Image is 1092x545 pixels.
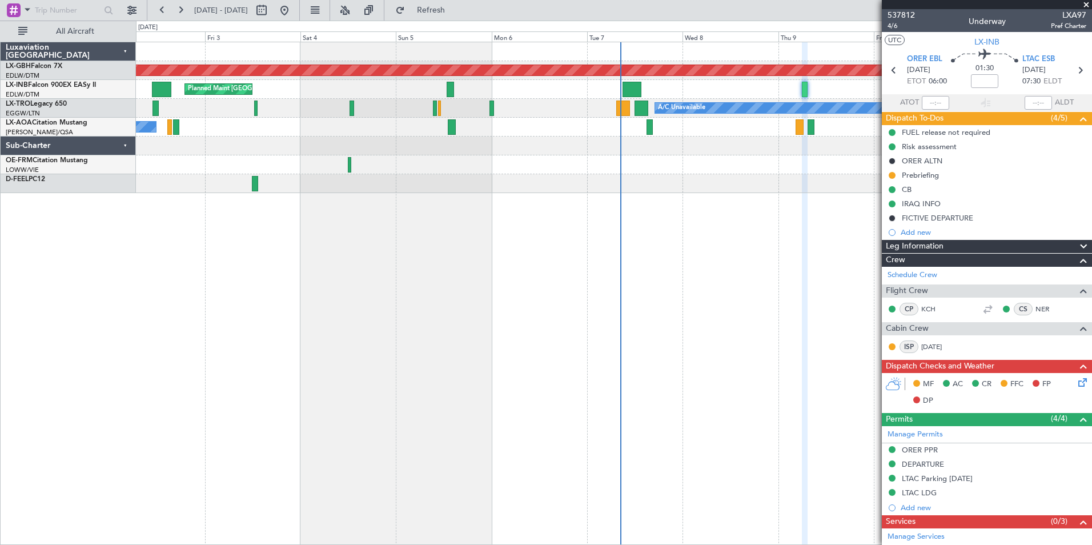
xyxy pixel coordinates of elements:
[778,31,874,42] div: Thu 9
[888,21,915,31] span: 4/6
[902,127,990,137] div: FUEL release not required
[6,63,31,70] span: LX-GBH
[902,488,937,498] div: LTAC LDG
[6,63,62,70] a: LX-GBHFalcon 7X
[886,360,994,373] span: Dispatch Checks and Weather
[492,31,587,42] div: Mon 6
[902,185,912,194] div: CB
[922,96,949,110] input: --:--
[300,31,396,42] div: Sat 4
[109,31,204,42] div: Thu 2
[188,81,297,98] div: Planned Maint [GEOGRAPHIC_DATA]
[888,9,915,21] span: 537812
[982,379,991,390] span: CR
[901,227,1086,237] div: Add new
[682,31,778,42] div: Wed 8
[900,303,918,315] div: CP
[205,31,300,42] div: Fri 3
[902,445,938,455] div: ORER PPR
[6,157,33,164] span: OE-FRM
[902,459,944,469] div: DEPARTURE
[921,342,947,352] a: [DATE]
[587,31,682,42] div: Tue 7
[6,82,96,89] a: LX-INBFalcon 900EX EASy II
[886,254,905,267] span: Crew
[902,170,939,180] div: Prebriefing
[888,270,937,281] a: Schedule Crew
[953,379,963,390] span: AC
[886,240,944,253] span: Leg Information
[194,5,248,15] span: [DATE] - [DATE]
[30,27,121,35] span: All Aircraft
[6,101,67,107] a: LX-TROLegacy 650
[6,71,39,80] a: EDLW/DTM
[902,156,942,166] div: ORER ALTN
[138,23,158,33] div: [DATE]
[1022,65,1046,76] span: [DATE]
[874,31,969,42] div: Fri 10
[1042,379,1051,390] span: FP
[6,166,39,174] a: LOWW/VIE
[6,176,29,183] span: D-FEEL
[888,429,943,440] a: Manage Permits
[390,1,459,19] button: Refresh
[907,76,926,87] span: ETOT
[902,474,973,483] div: LTAC Parking [DATE]
[1051,9,1086,21] span: LXA97
[923,395,933,407] span: DP
[921,304,947,314] a: KCH
[13,22,124,41] button: All Aircraft
[1022,54,1055,65] span: LTAC ESB
[923,379,934,390] span: MF
[969,15,1006,27] div: Underway
[888,531,945,543] a: Manage Services
[6,101,30,107] span: LX-TRO
[6,128,73,137] a: [PERSON_NAME]/QSA
[902,199,941,209] div: IRAQ INFO
[975,63,994,74] span: 01:30
[1051,515,1067,527] span: (0/3)
[886,112,944,125] span: Dispatch To-Dos
[1043,76,1062,87] span: ELDT
[885,35,905,45] button: UTC
[1051,412,1067,424] span: (4/4)
[929,76,947,87] span: 06:00
[6,119,32,126] span: LX-AOA
[1051,21,1086,31] span: Pref Charter
[1055,97,1074,109] span: ALDT
[6,109,40,118] a: EGGW/LTN
[907,54,942,65] span: ORER EBL
[1010,379,1023,390] span: FFC
[886,413,913,426] span: Permits
[6,90,39,99] a: EDLW/DTM
[1022,76,1041,87] span: 07:30
[907,65,930,76] span: [DATE]
[886,322,929,335] span: Cabin Crew
[6,176,45,183] a: D-FEELPC12
[901,503,1086,512] div: Add new
[1051,112,1067,124] span: (4/5)
[6,119,87,126] a: LX-AOACitation Mustang
[1014,303,1033,315] div: CS
[407,6,455,14] span: Refresh
[902,213,973,223] div: FICTIVE DEPARTURE
[6,157,88,164] a: OE-FRMCitation Mustang
[6,82,28,89] span: LX-INB
[1035,304,1061,314] a: NER
[886,284,928,298] span: Flight Crew
[974,36,999,48] span: LX-INB
[902,142,957,151] div: Risk assessment
[35,2,101,19] input: Trip Number
[396,31,491,42] div: Sun 5
[658,99,705,117] div: A/C Unavailable
[886,515,916,528] span: Services
[900,340,918,353] div: ISP
[900,97,919,109] span: ATOT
